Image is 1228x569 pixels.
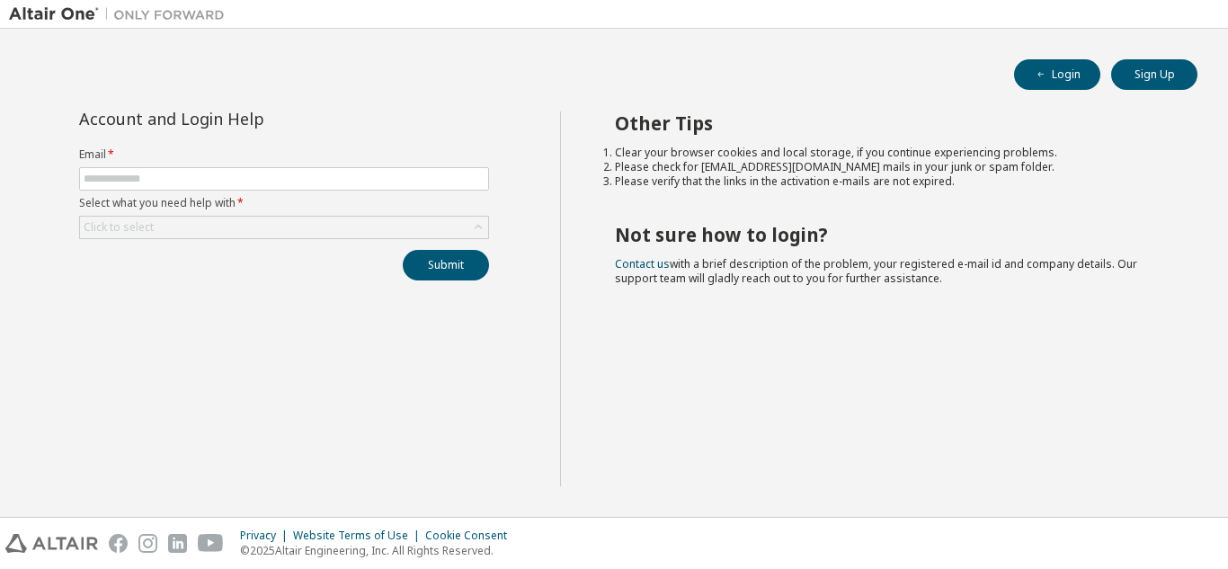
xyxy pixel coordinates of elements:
[615,256,1137,286] span: with a brief description of the problem, your registered e-mail id and company details. Our suppo...
[615,223,1166,246] h2: Not sure how to login?
[615,256,670,271] a: Contact us
[79,111,407,126] div: Account and Login Help
[293,529,425,543] div: Website Terms of Use
[168,534,187,553] img: linkedin.svg
[240,543,518,558] p: © 2025 Altair Engineering, Inc. All Rights Reserved.
[79,196,489,210] label: Select what you need help with
[79,147,489,162] label: Email
[198,534,224,553] img: youtube.svg
[84,220,154,235] div: Click to select
[615,146,1166,160] li: Clear your browser cookies and local storage, if you continue experiencing problems.
[240,529,293,543] div: Privacy
[615,174,1166,189] li: Please verify that the links in the activation e-mails are not expired.
[138,534,157,553] img: instagram.svg
[615,111,1166,135] h2: Other Tips
[9,5,234,23] img: Altair One
[109,534,128,553] img: facebook.svg
[425,529,518,543] div: Cookie Consent
[615,160,1166,174] li: Please check for [EMAIL_ADDRESS][DOMAIN_NAME] mails in your junk or spam folder.
[5,534,98,553] img: altair_logo.svg
[403,250,489,280] button: Submit
[1111,59,1197,90] button: Sign Up
[80,217,488,238] div: Click to select
[1014,59,1100,90] button: Login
